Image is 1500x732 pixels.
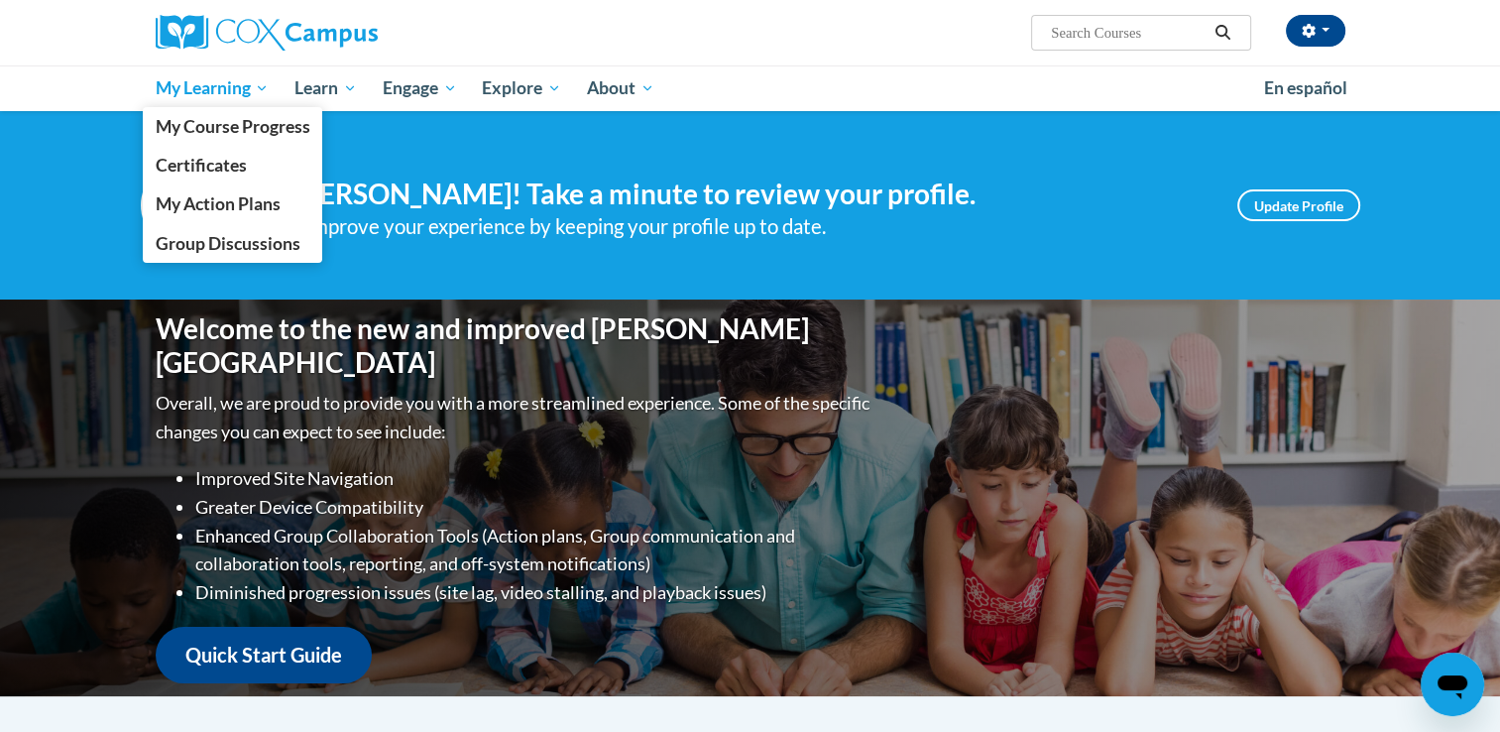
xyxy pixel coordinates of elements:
[155,116,309,137] span: My Course Progress
[195,522,874,579] li: Enhanced Group Collaboration Tools (Action plans, Group communication and collaboration tools, re...
[482,76,561,100] span: Explore
[156,15,378,51] img: Cox Campus
[156,389,874,446] p: Overall, we are proud to provide you with a more streamlined experience. Some of the specific cha...
[155,233,299,254] span: Group Discussions
[156,312,874,379] h1: Welcome to the new and improved [PERSON_NAME][GEOGRAPHIC_DATA]
[155,193,280,214] span: My Action Plans
[126,65,1375,111] div: Main menu
[574,65,667,111] a: About
[195,464,874,493] li: Improved Site Navigation
[141,161,230,250] img: Profile Image
[1251,67,1360,109] a: En español
[1286,15,1345,47] button: Account Settings
[294,76,357,100] span: Learn
[156,15,532,51] a: Cox Campus
[1237,189,1360,221] a: Update Profile
[143,146,323,184] a: Certificates
[195,493,874,522] li: Greater Device Compatibility
[469,65,574,111] a: Explore
[260,178,1208,211] h4: Hi [PERSON_NAME]! Take a minute to review your profile.
[282,65,370,111] a: Learn
[370,65,470,111] a: Engage
[143,184,323,223] a: My Action Plans
[143,107,323,146] a: My Course Progress
[143,65,283,111] a: My Learning
[1264,77,1347,98] span: En español
[155,155,246,176] span: Certificates
[155,76,269,100] span: My Learning
[1421,653,1484,716] iframe: Button to launch messaging window
[260,210,1208,243] div: Help improve your experience by keeping your profile up to date.
[156,627,372,683] a: Quick Start Guide
[143,224,323,263] a: Group Discussions
[383,76,457,100] span: Engage
[1208,21,1237,45] button: Search
[195,578,874,607] li: Diminished progression issues (site lag, video stalling, and playback issues)
[587,76,654,100] span: About
[1049,21,1208,45] input: Search Courses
